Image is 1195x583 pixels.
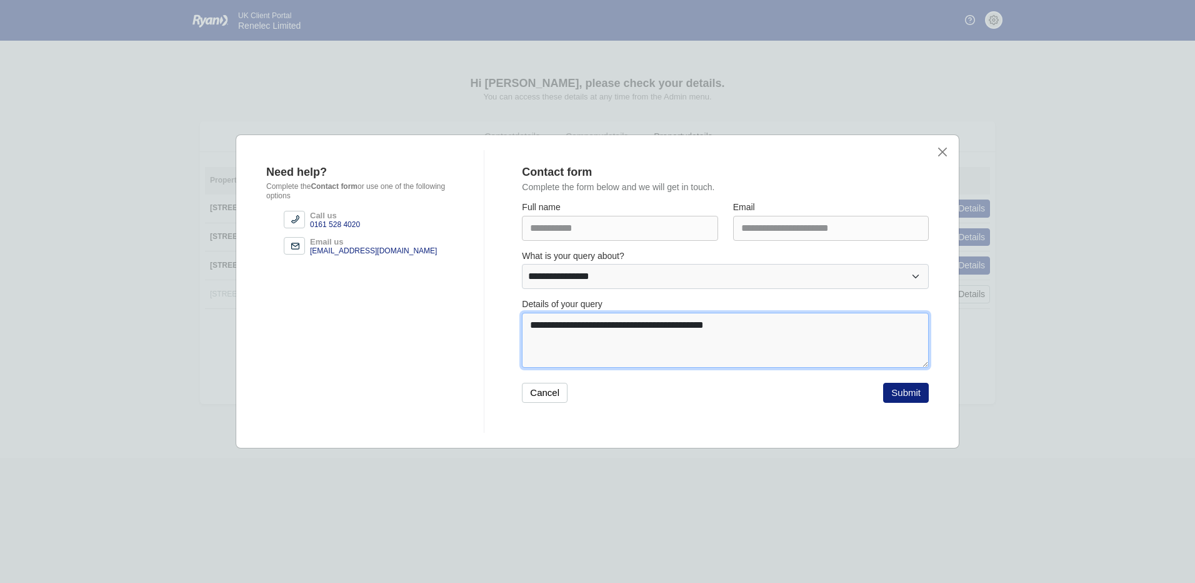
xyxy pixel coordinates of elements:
label: What is your query about? [522,251,624,262]
label: Email [733,202,755,213]
label: Details of your query [522,299,602,310]
div: 0161 528 4020 [310,220,360,230]
div: [EMAIL_ADDRESS][DOMAIN_NAME] [310,246,437,256]
p: Complete the or use one of the following options [266,182,461,201]
div: Need help? [266,165,461,180]
p: Complete the form below and we will get in touch. [522,182,929,193]
div: Call us [310,211,360,220]
div: Email us [310,237,437,246]
b: Contact form [311,182,357,191]
button: Cancel [522,383,567,403]
label: Full name [522,202,560,213]
div: Contact form [522,165,914,180]
button: Submit [883,383,929,403]
button: close [936,145,949,158]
